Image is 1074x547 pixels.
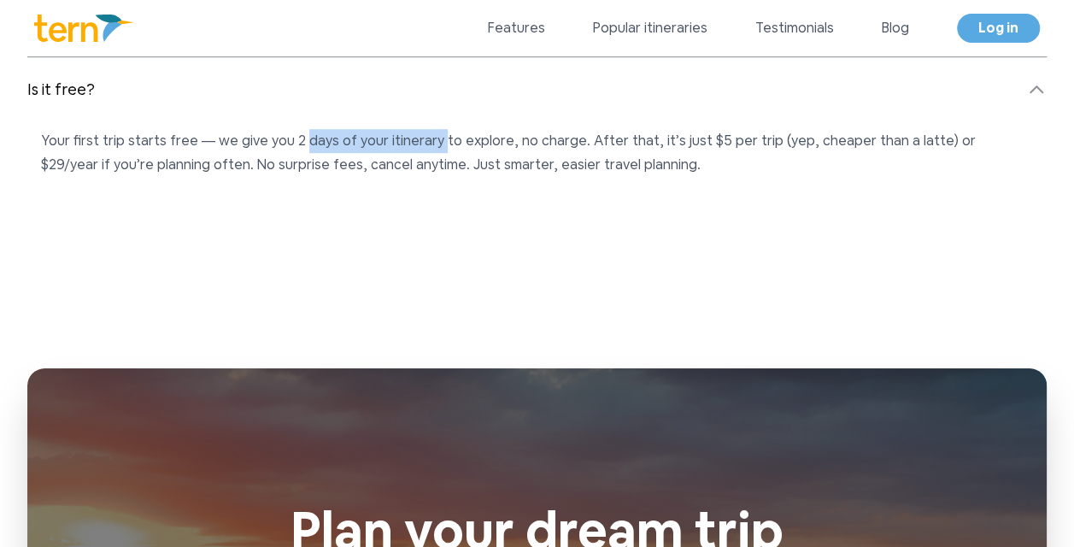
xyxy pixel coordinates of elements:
[34,15,134,42] img: Logo
[978,19,1018,37] span: Log in
[488,18,545,38] a: Features
[593,18,707,38] a: Popular itineraries
[882,18,909,38] a: Blog
[755,18,834,38] a: Testimonials
[41,129,1033,177] p: Your first trip starts free — we give you 2 days of your itinerary to explore, no charge. After t...
[27,78,95,102] span: Is it free?
[957,14,1040,43] a: Log in
[27,57,1047,122] button: Is it free?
